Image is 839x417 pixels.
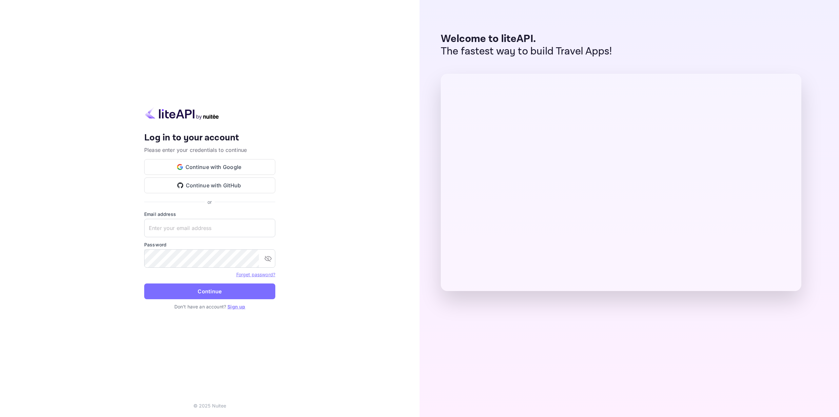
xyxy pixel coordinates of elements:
[144,211,275,218] label: Email address
[207,198,212,205] p: or
[441,74,801,291] img: liteAPI Dashboard Preview
[227,304,245,309] a: Sign up
[441,33,612,45] p: Welcome to liteAPI.
[144,241,275,248] label: Password
[144,303,275,310] p: Don't have an account?
[144,132,275,144] h4: Log in to your account
[144,283,275,299] button: Continue
[236,272,275,277] a: Forget password?
[144,107,220,120] img: liteapi
[144,177,275,193] button: Continue with GitHub
[262,252,275,265] button: toggle password visibility
[193,402,226,409] p: © 2025 Nuitee
[144,219,275,237] input: Enter your email address
[144,159,275,175] button: Continue with Google
[441,45,612,58] p: The fastest way to build Travel Apps!
[144,146,275,154] p: Please enter your credentials to continue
